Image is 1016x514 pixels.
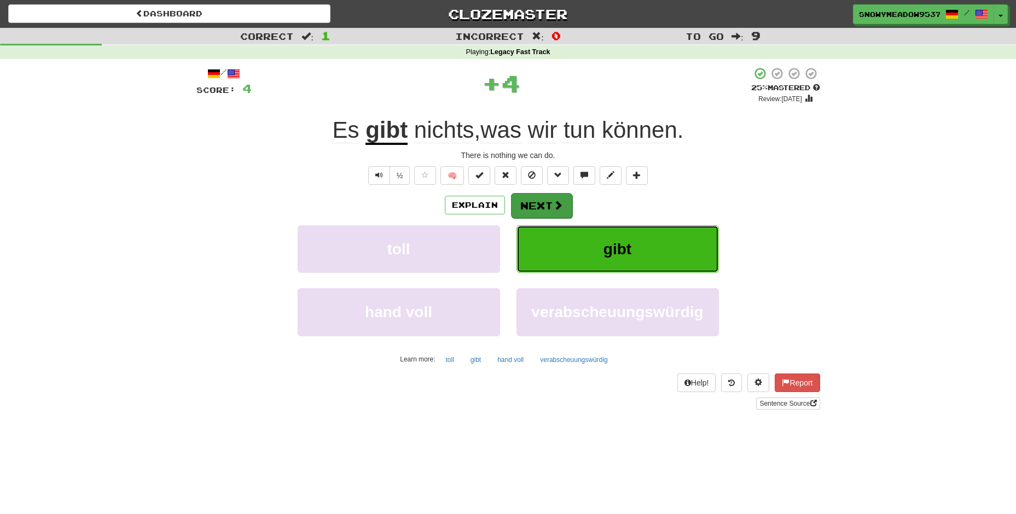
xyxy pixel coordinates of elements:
button: toll [298,225,500,273]
span: SnowyMeadow9537 [859,9,940,19]
button: Set this sentence to 100% Mastered (alt+m) [468,166,490,185]
button: Next [511,193,572,218]
button: Help! [677,373,716,392]
span: verabscheuungswürdig [531,303,703,320]
button: Play sentence audio (ctl+space) [368,166,390,185]
span: 4 [242,81,252,95]
div: There is nothing we can do. [196,150,820,161]
span: Incorrect [455,31,524,42]
span: Correct [240,31,294,42]
a: Clozemaster [347,4,669,24]
button: verabscheuungswürdig [534,352,613,368]
span: , . [408,117,683,143]
button: ½ [390,166,410,185]
button: Reset to 0% Mastered (alt+r) [495,166,516,185]
span: nichts [414,117,474,143]
span: Score: [196,85,236,95]
div: Mastered [751,83,820,93]
a: SnowyMeadow9537 / [853,4,994,24]
span: : [301,32,313,41]
span: / [964,9,969,16]
button: hand voll [298,288,500,336]
button: Grammar (alt+g) [547,166,569,185]
span: können [602,117,677,143]
button: gibt [465,352,487,368]
span: was [480,117,521,143]
span: gibt [603,241,631,258]
span: + [482,67,501,100]
span: 0 [551,29,561,42]
button: Ignore sentence (alt+i) [521,166,543,185]
span: wir [528,117,558,143]
button: Favorite sentence (alt+f) [414,166,436,185]
button: toll [439,352,460,368]
button: Report [775,373,820,392]
small: Review: [DATE] [758,95,802,103]
button: Explain [445,196,505,214]
a: Sentence Source [756,398,820,410]
u: gibt [365,117,408,145]
small: Learn more: [400,355,435,363]
span: toll [387,241,410,258]
button: verabscheuungswürdig [516,288,719,336]
span: Es [333,117,359,143]
button: Edit sentence (alt+d) [600,166,622,185]
strong: Legacy Fast Track [490,48,550,56]
span: : [532,32,544,41]
div: / [196,67,252,80]
button: 🧠 [440,166,464,185]
span: hand voll [365,303,432,320]
div: Text-to-speech controls [366,166,410,185]
span: 25 % [751,83,768,92]
span: : [731,32,744,41]
span: 1 [321,29,330,42]
button: Add to collection (alt+a) [626,166,648,185]
a: Dashboard [8,4,330,23]
span: 9 [751,29,760,42]
span: tun [564,117,595,143]
span: 4 [501,69,520,97]
button: gibt [516,225,719,273]
span: To go [686,31,724,42]
button: Round history (alt+y) [721,373,742,392]
button: hand voll [491,352,530,368]
button: Discuss sentence (alt+u) [573,166,595,185]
